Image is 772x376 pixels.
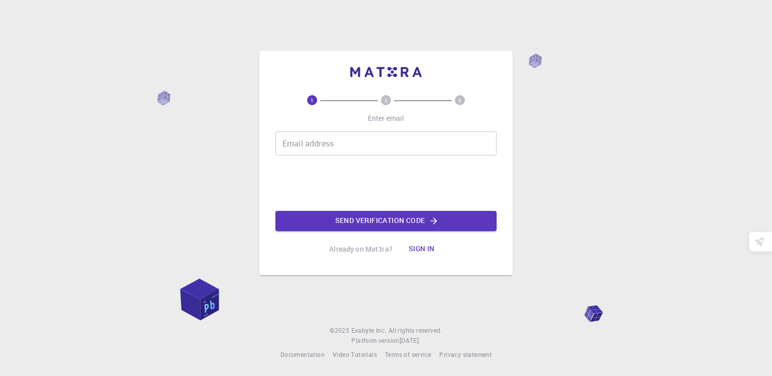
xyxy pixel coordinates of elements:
span: [DATE] . [400,336,421,344]
a: Privacy statement [439,350,492,360]
iframe: reCAPTCHA [310,164,462,203]
span: Terms of service [385,350,431,358]
span: All rights reserved. [389,326,442,336]
button: Sign in [401,239,443,259]
span: Video Tutorials [333,350,377,358]
span: Exabyte Inc. [351,326,387,334]
span: Privacy statement [439,350,492,358]
a: Documentation [280,350,325,360]
p: Already on Mat3ra? [329,244,393,254]
text: 3 [458,97,461,104]
span: © 2025 [330,326,351,336]
a: Terms of service [385,350,431,360]
a: Exabyte Inc. [351,326,387,336]
text: 2 [384,97,388,104]
button: Send verification code [275,211,497,231]
a: Video Tutorials [333,350,377,360]
span: Platform version [351,336,399,346]
p: Enter email [368,113,405,123]
a: [DATE]. [400,336,421,346]
text: 1 [311,97,314,104]
span: Documentation [280,350,325,358]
